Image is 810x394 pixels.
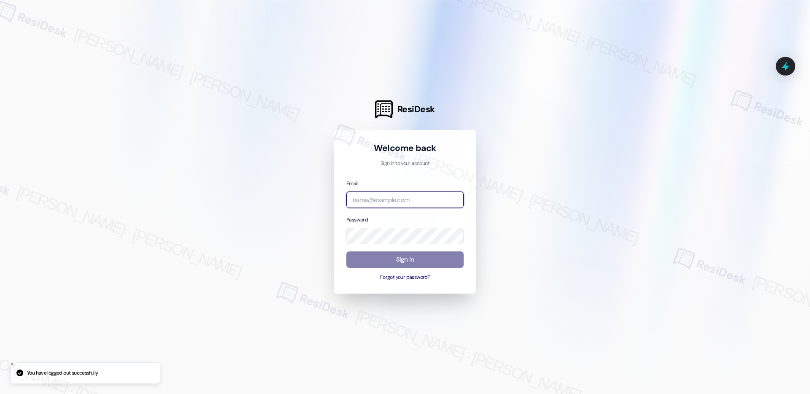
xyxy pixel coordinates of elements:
button: Close toast [8,360,16,368]
span: ResiDesk [397,103,435,115]
input: name@example.com [346,192,464,208]
p: You have logged out successfully [27,370,98,377]
label: Email [346,180,358,187]
img: ResiDesk Logo [375,100,393,118]
button: Sign In [346,251,464,268]
h1: Welcome back [346,142,464,154]
label: Password [346,216,368,223]
button: Forgot your password? [346,274,464,281]
p: Sign in to your account [346,160,464,167]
